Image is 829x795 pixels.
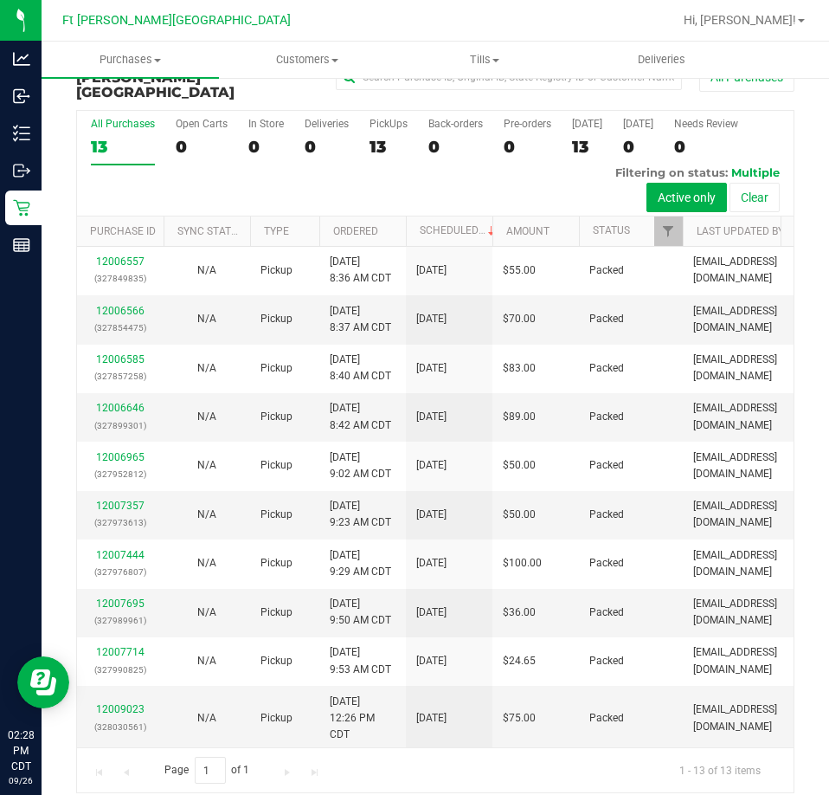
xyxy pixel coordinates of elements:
[87,662,153,678] p: (327990825)
[91,137,155,157] div: 13
[503,262,536,279] span: $55.00
[674,137,738,157] div: 0
[176,118,228,130] div: Open Carts
[503,710,536,727] span: $75.00
[614,52,709,68] span: Deliveries
[87,514,153,531] p: (327973613)
[416,653,447,669] span: [DATE]
[90,225,156,237] a: Purchase ID
[197,410,216,423] span: Not Applicable
[197,555,216,572] button: N/A
[260,555,292,572] span: Pickup
[396,42,574,78] a: Tills
[87,466,153,482] p: (327952812)
[17,656,69,708] iframe: Resource center
[13,199,30,217] inline-svg: Retail
[503,604,536,621] span: $36.00
[416,710,447,727] span: [DATE]
[330,644,391,677] span: [DATE] 9:53 AM CDT
[76,55,316,100] h3: Purchase Summary:
[8,774,34,787] p: 09/26
[420,224,498,236] a: Scheduled
[503,311,536,327] span: $70.00
[87,320,153,336] p: (327854475)
[87,612,153,629] p: (327989961)
[260,457,292,474] span: Pickup
[330,254,391,287] span: [DATE] 8:36 AM CDT
[42,52,219,68] span: Purchases
[197,360,216,377] button: N/A
[260,604,292,621] span: Pickup
[330,547,391,580] span: [DATE] 9:29 AM CDT
[87,564,153,580] p: (327976807)
[416,262,447,279] span: [DATE]
[260,311,292,327] span: Pickup
[503,409,536,425] span: $89.00
[731,165,780,179] span: Multiple
[503,507,536,523] span: $50.00
[248,137,284,157] div: 0
[13,236,30,254] inline-svg: Reports
[615,165,728,179] span: Filtering on status:
[330,694,395,744] span: [DATE] 12:26 PM CDT
[197,507,216,523] button: N/A
[589,555,624,572] span: Packed
[330,449,391,482] span: [DATE] 9:02 AM CDT
[13,125,30,142] inline-svg: Inventory
[416,409,447,425] span: [DATE]
[370,137,408,157] div: 13
[572,118,602,130] div: [DATE]
[220,52,395,68] span: Customers
[197,557,216,569] span: Not Applicable
[13,162,30,179] inline-svg: Outbound
[330,352,391,385] span: [DATE] 8:40 AM CDT
[197,311,216,327] button: N/A
[248,118,284,130] div: In Store
[593,224,630,236] a: Status
[62,13,291,28] span: Ft [PERSON_NAME][GEOGRAPHIC_DATA]
[264,225,289,237] a: Type
[197,362,216,374] span: Not Applicable
[197,409,216,425] button: N/A
[87,270,153,287] p: (327849835)
[219,42,396,78] a: Customers
[589,710,624,727] span: Packed
[330,498,391,531] span: [DATE] 9:23 AM CDT
[96,402,145,414] a: 12006646
[572,137,602,157] div: 13
[397,52,573,68] span: Tills
[503,653,536,669] span: $24.65
[589,604,624,621] span: Packed
[87,719,153,735] p: (328030561)
[197,457,216,474] button: N/A
[96,305,145,317] a: 12006566
[684,13,796,27] span: Hi, [PERSON_NAME]!
[13,50,30,68] inline-svg: Analytics
[428,118,483,130] div: Back-orders
[260,507,292,523] span: Pickup
[623,118,653,130] div: [DATE]
[506,225,549,237] a: Amount
[330,400,391,433] span: [DATE] 8:42 AM CDT
[333,225,378,237] a: Ordered
[87,417,153,434] p: (327899301)
[504,137,551,157] div: 0
[150,757,264,784] span: Page of 1
[197,508,216,520] span: Not Applicable
[589,262,624,279] span: Packed
[96,353,145,365] a: 12006585
[42,42,219,78] a: Purchases
[330,596,391,629] span: [DATE] 9:50 AM CDT
[305,118,349,130] div: Deliveries
[503,457,536,474] span: $50.00
[729,183,780,212] button: Clear
[96,451,145,463] a: 12006965
[96,703,145,715] a: 12009023
[176,137,228,157] div: 0
[428,137,483,157] div: 0
[87,368,153,385] p: (327857258)
[197,710,216,727] button: N/A
[370,118,408,130] div: PickUps
[416,507,447,523] span: [DATE]
[416,604,447,621] span: [DATE]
